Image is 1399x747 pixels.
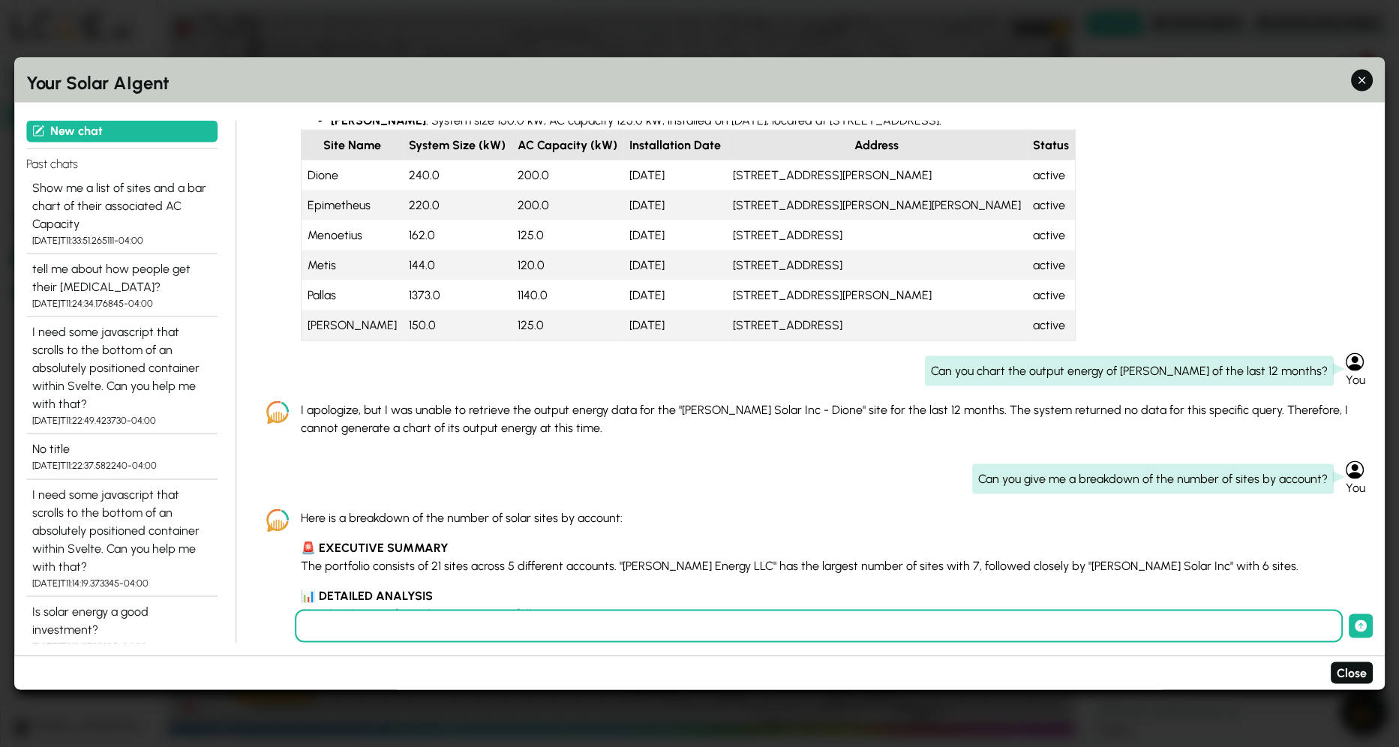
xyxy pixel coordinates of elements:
[301,310,403,341] td: [PERSON_NAME]
[1027,250,1076,280] td: active
[301,589,433,603] strong: 📊 DETAILED ANALYSIS
[301,401,1349,437] p: I apologize, but I was unable to retrieve the output energy data for the "[PERSON_NAME] Solar Inc...
[623,310,727,341] td: [DATE]
[1027,220,1076,250] td: active
[301,220,403,250] td: Menoetius
[727,250,1027,280] td: [STREET_ADDRESS]
[266,509,289,532] img: LCOE.ai
[1027,280,1076,310] td: active
[301,587,1349,623] p: The distribution of sites by account is as follows:
[403,310,512,341] td: 150.0
[26,596,218,659] button: Is solar energy a good investment? [DATE]T11:12:11.729395-04:00
[512,250,623,280] td: 120.0
[301,160,403,190] td: Dione
[26,172,218,253] button: Show me a list of sites and a bar chart of their associated AC Capacity [DATE]T11:33:51.265111-04:00
[301,539,1349,575] p: The portfolio consists of 21 sites across 5 different accounts. "[PERSON_NAME] Energy LLC" has th...
[623,160,727,190] td: [DATE]
[623,280,727,310] td: [DATE]
[32,259,212,295] div: tell me about how people get their [MEDICAL_DATA]?
[331,112,1349,130] li: : System size 150.0 kW, AC capacity 125.0 kW, installed on [DATE], located at [STREET_ADDRESS].
[32,295,212,310] div: [DATE]T11:24:34.176845-04:00
[727,220,1027,250] td: [STREET_ADDRESS]
[1027,310,1076,341] td: active
[403,130,512,160] th: System Size (kW)
[32,638,212,652] div: [DATE]T11:12:11.729395-04:00
[512,190,623,220] td: 200.0
[512,130,623,160] th: AC Capacity (kW)
[266,401,289,424] img: LCOE.ai
[512,220,623,250] td: 125.0
[727,160,1027,190] td: [STREET_ADDRESS][PERSON_NAME]
[1027,160,1076,190] td: active
[301,541,449,555] strong: 🚨 EXECUTIVE SUMMARY
[26,148,218,172] h4: Past chats
[403,220,512,250] td: 162.0
[26,121,218,142] button: New chat
[1027,190,1076,220] td: active
[26,434,218,479] button: No title [DATE]T11:22:37.582240-04:00
[727,310,1027,341] td: [STREET_ADDRESS]
[301,509,1349,527] p: Here is a breakdown of the number of solar sites by account:
[512,160,623,190] td: 200.0
[727,190,1027,220] td: [STREET_ADDRESS][PERSON_NAME][PERSON_NAME]
[301,190,403,220] td: Epimetheus
[623,220,727,250] td: [DATE]
[32,458,212,472] div: [DATE]T11:22:37.582240-04:00
[301,130,403,160] th: Site Name
[32,440,212,458] div: No title
[727,280,1027,310] td: [STREET_ADDRESS][PERSON_NAME]
[1027,130,1076,160] th: Status
[623,250,727,280] td: [DATE]
[32,485,212,575] div: I need some javascript that scrolls to the bottom of an absolutely positioned container within Sv...
[623,130,727,160] th: Installation Date
[32,232,212,247] div: [DATE]T11:33:51.265111-04:00
[1346,371,1373,389] div: You
[403,190,512,220] td: 220.0
[1331,662,1373,684] button: Close
[32,323,212,413] div: I need some javascript that scrolls to the bottom of an absolutely positioned container within Sv...
[301,250,403,280] td: Metis
[403,250,512,280] td: 144.0
[727,130,1027,160] th: Address
[623,190,727,220] td: [DATE]
[32,602,212,638] div: Is solar energy a good investment?
[26,70,1373,97] h2: Your Solar AIgent
[403,160,512,190] td: 240.0
[403,280,512,310] td: 1373.0
[32,413,212,427] div: [DATE]T11:22:49.423730-04:00
[32,575,212,589] div: [DATE]T11:14:19.373345-04:00
[301,280,403,310] td: Pallas
[26,479,218,596] button: I need some javascript that scrolls to the bottom of an absolutely positioned container within Sv...
[26,317,218,434] button: I need some javascript that scrolls to the bottom of an absolutely positioned container within Sv...
[925,356,1334,386] div: Can you chart the output energy of [PERSON_NAME] of the last 12 months?
[1346,479,1373,497] div: You
[331,113,426,127] strong: [PERSON_NAME]
[512,310,623,341] td: 125.0
[26,253,218,316] button: tell me about how people get their [MEDICAL_DATA]? [DATE]T11:24:34.176845-04:00
[32,178,212,232] div: Show me a list of sites and a bar chart of their associated AC Capacity
[512,280,623,310] td: 1140.0
[972,464,1334,494] div: Can you give me a breakdown of the number of sites by account?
